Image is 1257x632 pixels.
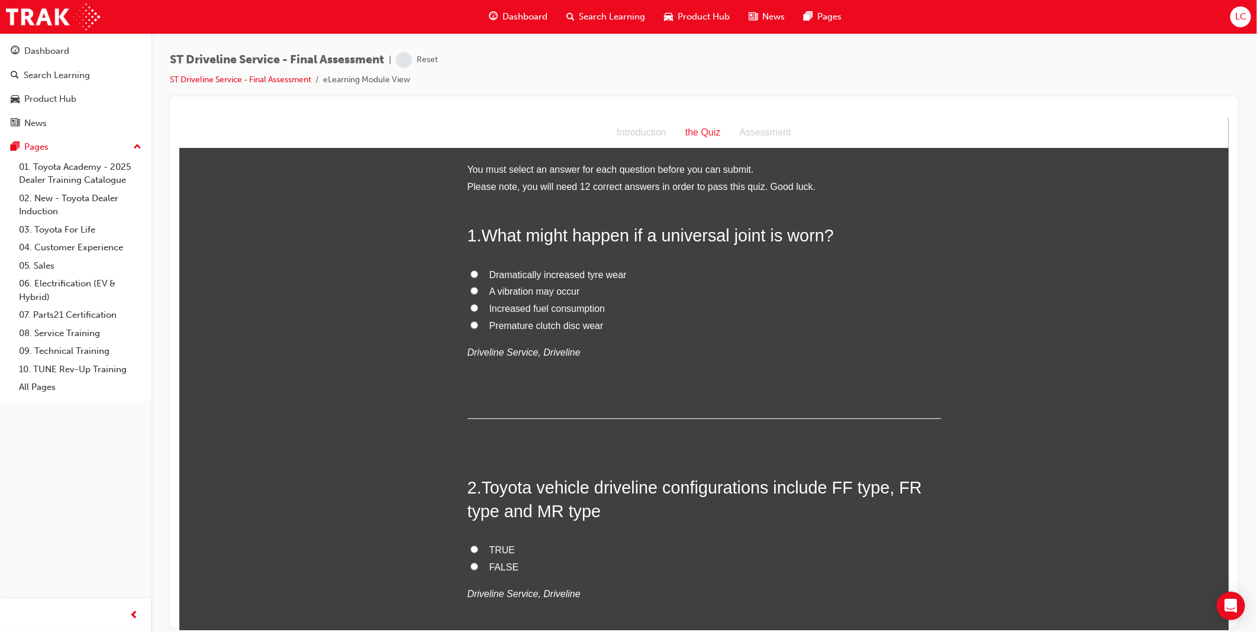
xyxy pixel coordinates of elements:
[566,9,575,24] span: search-icon
[14,257,146,275] a: 05. Sales
[1217,592,1245,620] div: Open Intercom Messenger
[14,342,146,360] a: 09. Technical Training
[5,88,146,110] a: Product Hub
[291,204,299,211] input: Premature clutch disc wear
[14,221,146,239] a: 03. Toyota For Life
[11,118,20,129] span: news-icon
[678,10,730,24] span: Product Hub
[14,324,146,343] a: 08. Service Training
[5,65,146,86] a: Search Learning
[655,5,740,29] a: car-iconProduct Hub
[11,142,20,153] span: pages-icon
[291,153,299,160] input: Dramatically increased tyre wear
[579,10,646,24] span: Search Learning
[133,140,141,155] span: up-icon
[557,5,655,29] a: search-iconSearch Learning
[310,169,401,179] span: A vibration may occur
[288,360,743,403] span: Toyota vehicle driveline configurations include FF type, FR type and MR type
[130,608,139,623] span: prev-icon
[14,378,146,396] a: All Pages
[5,38,146,136] button: DashboardSearch LearningProduct HubNews
[551,7,621,24] div: Assessment
[1230,7,1251,27] button: LC
[14,275,146,306] a: 06. Electrification (EV & Hybrid)
[310,152,447,162] span: Dramatically increased tyre wear
[795,5,852,29] a: pages-iconPages
[288,44,762,61] li: You must select an answer for each question before you can submit.
[5,136,146,158] button: Pages
[14,238,146,257] a: 04. Customer Experience
[288,358,762,406] h2: 2 .
[24,140,49,154] div: Pages
[5,112,146,134] a: News
[24,92,76,106] div: Product Hub
[310,444,340,454] span: FALSE
[14,306,146,324] a: 07. Parts21 Certification
[291,186,299,194] input: Increased fuel consumption
[24,69,90,82] div: Search Learning
[428,7,497,24] div: Introduction
[749,9,758,24] span: news-icon
[497,7,551,24] div: the Quiz
[11,94,20,105] span: car-icon
[291,445,299,453] input: FALSE
[740,5,795,29] a: news-iconNews
[502,10,547,24] span: Dashboard
[14,189,146,221] a: 02. New - Toyota Dealer Induction
[479,5,557,29] a: guage-iconDashboard
[804,9,813,24] span: pages-icon
[291,428,299,436] input: TRUE
[1235,10,1246,24] span: LC
[818,10,842,24] span: Pages
[396,52,412,68] span: learningRecordVerb_NONE-icon
[489,9,498,24] span: guage-icon
[665,9,673,24] span: car-icon
[763,10,785,24] span: News
[14,158,146,189] a: 01. Toyota Academy - 2025 Dealer Training Catalogue
[288,230,401,240] em: Driveline Service, Driveline
[288,471,401,481] em: Driveline Service, Driveline
[5,40,146,62] a: Dashboard
[11,70,19,81] span: search-icon
[6,4,100,30] img: Trak
[24,117,47,130] div: News
[288,61,762,78] li: Please note, you will need 12 correct answers in order to pass this quiz. Good luck.
[310,203,424,213] span: Premature clutch disc wear
[11,46,20,57] span: guage-icon
[291,169,299,177] input: A vibration may occur
[417,54,438,66] div: Reset
[323,73,410,87] li: eLearning Module View
[170,53,384,67] span: ST Driveline Service - Final Assessment
[288,106,762,130] h2: 1 .
[310,427,336,437] span: TRUE
[24,44,69,58] div: Dashboard
[170,75,311,85] a: ST Driveline Service - Final Assessment
[389,53,391,67] span: |
[14,360,146,379] a: 10. TUNE Rev-Up Training
[310,186,426,196] span: Increased fuel consumption
[302,108,655,127] span: What might happen if a universal joint is worn?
